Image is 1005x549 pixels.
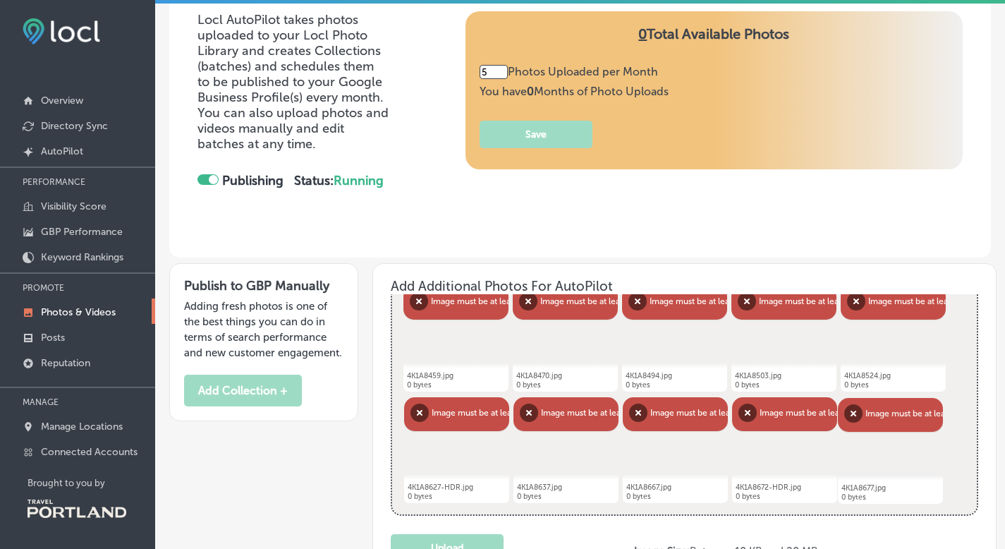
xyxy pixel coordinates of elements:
[480,65,669,79] div: Photos Uploaded per Month
[28,478,155,488] p: Brought to you by
[294,173,384,188] strong: Status:
[41,446,138,458] p: Connected Accounts
[41,120,108,132] p: Directory Sync
[197,12,389,152] p: Locl AutoPilot takes photos uploaded to your Locl Photo Library and creates Collections (batches)...
[41,145,83,157] p: AutoPilot
[334,173,384,188] span: Running
[222,173,284,188] strong: Publishing
[41,421,123,433] p: Manage Locations
[23,18,100,44] img: fda3e92497d09a02dc62c9cd864e3231.png
[41,306,116,318] p: Photos & Videos
[527,85,534,98] b: 0
[480,121,592,148] button: Save
[184,278,343,294] h3: Publish to GBP Manually
[28,500,126,518] img: Travel Portland
[480,25,949,65] h4: Total Available Photos
[41,251,123,263] p: Keyword Rankings
[184,298,343,361] p: Adding fresh photos is one of the best things you can do in terms of search performance and new c...
[638,25,647,42] span: 0
[41,200,106,212] p: Visibility Score
[41,95,83,107] p: Overview
[480,65,508,79] input: 10
[184,375,302,406] button: Add Collection +
[41,357,90,369] p: Reputation
[480,85,669,98] span: You have Months of Photo Uploads
[41,226,123,238] p: GBP Performance
[391,278,978,294] h3: Add Additional Photos For AutoPilot
[41,332,65,344] p: Posts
